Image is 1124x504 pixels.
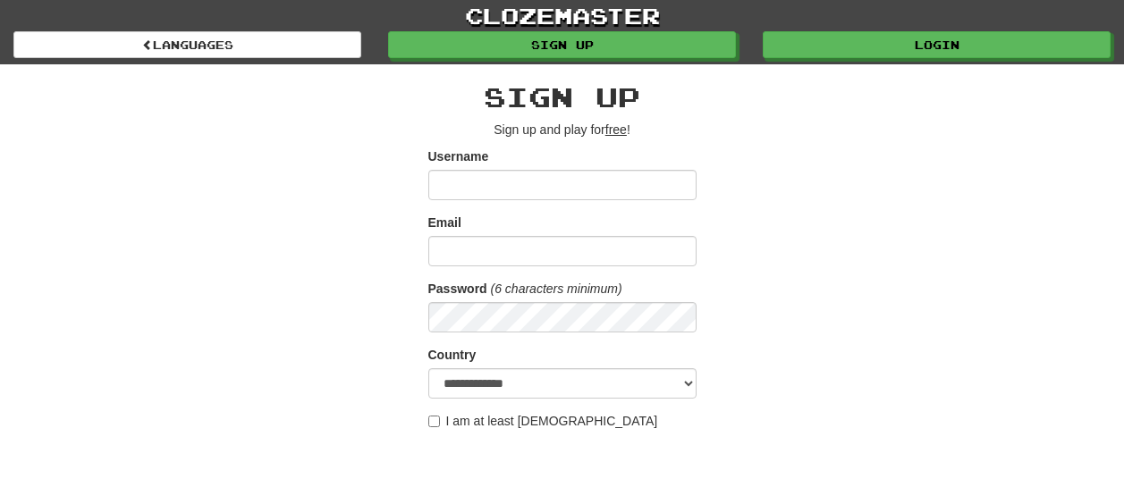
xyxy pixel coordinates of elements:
[428,121,697,139] p: Sign up and play for !
[491,281,622,296] em: (6 characters minimum)
[428,416,440,427] input: I am at least [DEMOGRAPHIC_DATA]
[13,31,361,58] a: Languages
[388,31,736,58] a: Sign up
[428,346,477,364] label: Country
[428,82,697,112] h2: Sign up
[428,214,461,231] label: Email
[428,280,487,298] label: Password
[763,31,1111,58] a: Login
[428,147,489,165] label: Username
[605,122,627,137] u: free
[428,412,658,430] label: I am at least [DEMOGRAPHIC_DATA]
